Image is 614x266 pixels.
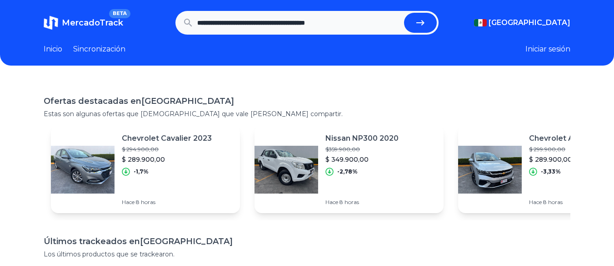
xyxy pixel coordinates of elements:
[113,10,127,16] font: BETA
[525,45,570,53] font: Iniciar sesión
[134,168,149,175] font: -1,7%
[325,134,399,143] font: Nissan NP300 2020
[44,236,140,246] font: Últimos trackeados en
[529,155,572,164] font: $ 289.900,00
[73,45,125,53] font: Sincronización
[73,44,125,55] a: Sincronización
[458,138,522,201] img: Imagen destacada
[325,155,369,164] font: $ 349.900,00
[44,250,175,258] font: Los últimos productos que se trackearon.
[339,199,359,205] font: 8 horas
[337,168,358,175] font: -2,78%
[44,44,62,55] a: Inicio
[529,146,565,153] font: $ 299.900,00
[122,199,135,205] font: Hace
[325,199,338,205] font: Hace
[140,236,233,246] font: [GEOGRAPHIC_DATA]
[44,15,123,30] a: MercadoTrackBETA
[136,199,155,205] font: 8 horas
[541,168,561,175] font: -3,33%
[122,146,159,153] font: $ 294.900,00
[255,126,444,213] a: Imagen destacadaNissan NP300 2020$359.900,00$ 349.900,00-2,78%Hace 8 horas
[44,96,141,106] font: Ofertas destacadas en
[44,110,343,118] font: Estas son algunas ofertas que [DEMOGRAPHIC_DATA] que vale [PERSON_NAME] compartir.
[51,126,240,213] a: Imagen destacadaChevrolet Cavalier 2023$ 294.900,00$ 289.900,00-1,7%Hace 8 horas
[489,18,570,27] font: [GEOGRAPHIC_DATA]
[44,45,62,53] font: Inicio
[474,17,570,28] button: [GEOGRAPHIC_DATA]
[122,155,165,164] font: $ 289.900,00
[543,199,563,205] font: 8 horas
[529,199,542,205] font: Hace
[525,44,570,55] button: Iniciar sesión
[529,134,609,143] font: Chevrolet Aveo 2024
[122,134,212,143] font: Chevrolet Cavalier 2023
[255,138,318,201] img: Imagen destacada
[141,96,234,106] font: [GEOGRAPHIC_DATA]
[474,19,487,26] img: Mexico
[51,138,115,201] img: Imagen destacada
[325,146,360,153] font: $359.900,00
[44,15,58,30] img: MercadoTrack
[62,18,123,28] font: MercadoTrack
